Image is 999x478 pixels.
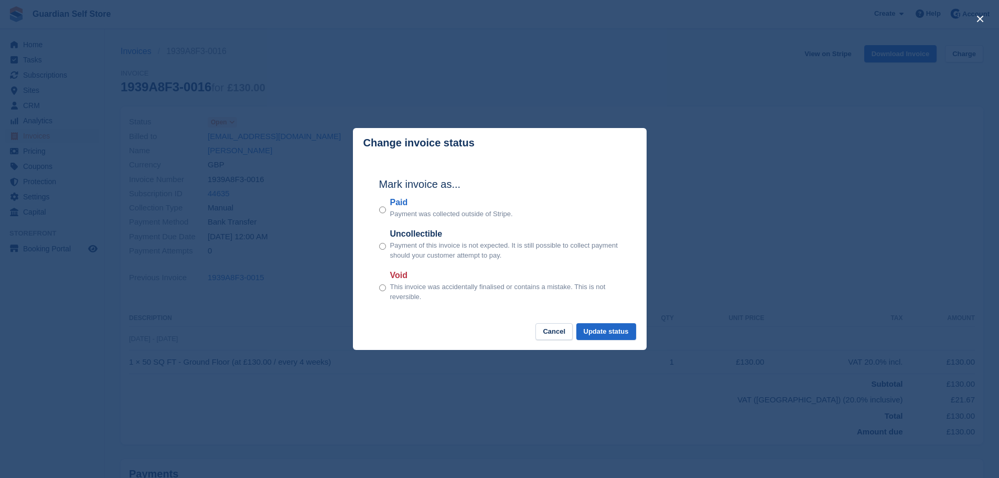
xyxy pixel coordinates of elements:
[390,240,620,261] p: Payment of this invoice is not expected. It is still possible to collect payment should your cust...
[363,137,475,149] p: Change invoice status
[576,323,636,341] button: Update status
[390,228,620,240] label: Uncollectible
[390,282,620,302] p: This invoice was accidentally finalised or contains a mistake. This is not reversible.
[379,176,620,192] h2: Mark invoice as...
[390,269,620,282] label: Void
[390,209,513,219] p: Payment was collected outside of Stripe.
[390,196,513,209] label: Paid
[535,323,573,341] button: Cancel
[972,10,989,27] button: close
